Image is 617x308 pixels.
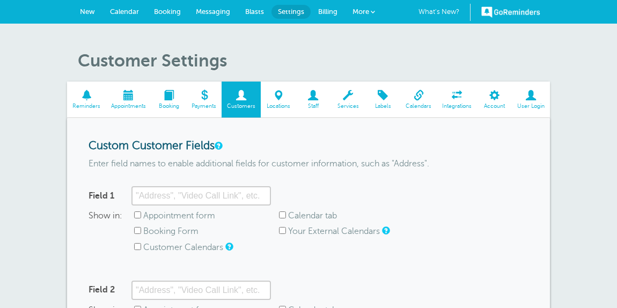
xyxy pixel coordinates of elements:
[89,191,114,201] label: Field 1
[186,82,222,118] a: Payments
[406,103,431,109] span: Calendars
[89,140,528,153] h3: Custom Customer Fields
[72,103,100,109] span: Reminders
[365,82,400,118] a: Labels
[245,8,264,16] span: Blasts
[418,4,471,21] a: What's New?
[271,5,311,19] a: Settings
[400,82,437,118] a: Calendars
[131,281,271,300] input: "Address", "Video Call Link", etc.
[301,103,325,109] span: Staff
[278,8,304,16] span: Settings
[67,82,106,118] a: Reminders
[266,103,290,109] span: Locations
[143,243,223,252] label: Customer Calendars
[352,8,369,16] span: More
[336,103,360,109] span: Services
[227,103,255,109] span: Customers
[437,82,477,118] a: Integrations
[80,8,95,16] span: New
[143,226,199,236] label: Booking Form
[382,227,388,234] a: Whether or not to show in your external calendars that you have setup under Settings > Calendar, ...
[442,103,472,109] span: Integrations
[215,142,221,149] a: Custom fields allow you to create additional Customer fields. For example, you could create an Ad...
[225,243,232,250] a: Whether or not to show in your customer's external calendars, if they use the add to calendar lin...
[154,8,181,16] span: Booking
[512,82,550,118] a: User Login
[371,103,395,109] span: Labels
[111,103,146,109] span: Appointments
[477,82,512,118] a: Account
[296,82,330,118] a: Staff
[131,186,271,206] input: "Address", "Video Call Link", etc.
[89,211,134,238] span: Show in:
[288,226,380,236] label: Your External Calendars
[110,8,139,16] span: Calendar
[288,211,337,221] label: Calendar tab
[192,103,216,109] span: Payments
[517,103,545,109] span: User Login
[78,50,550,71] h1: Customer Settings
[89,285,115,295] label: Field 2
[196,8,230,16] span: Messaging
[261,82,296,118] a: Locations
[330,82,365,118] a: Services
[143,211,215,221] label: Appointment form
[106,82,151,118] a: Appointments
[318,8,337,16] span: Billing
[89,159,528,169] p: Enter field names to enable additional fields for customer information, such as "Address".
[151,82,186,118] a: Booking
[157,103,181,109] span: Booking
[482,103,506,109] span: Account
